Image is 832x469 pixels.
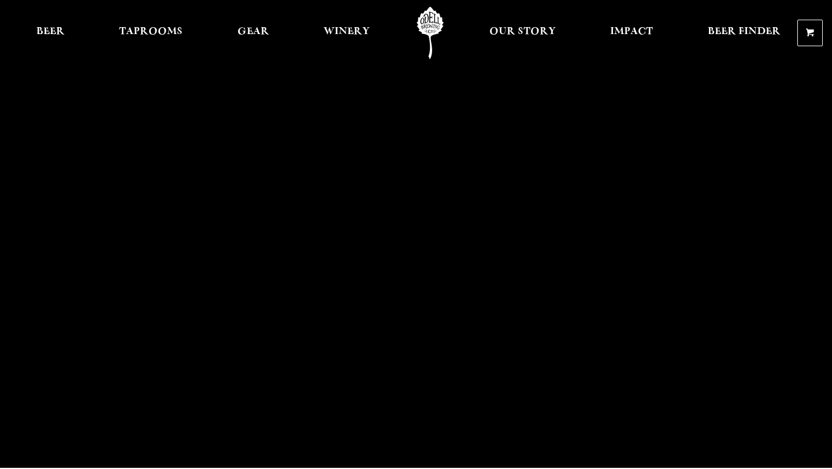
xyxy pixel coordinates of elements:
[482,7,563,59] a: Our Story
[29,7,72,59] a: Beer
[610,27,653,36] span: Impact
[237,27,269,36] span: Gear
[119,27,183,36] span: Taprooms
[708,27,781,36] span: Beer Finder
[700,7,788,59] a: Beer Finder
[230,7,277,59] a: Gear
[36,27,65,36] span: Beer
[408,7,452,59] a: Odell Home
[112,7,190,59] a: Taprooms
[316,7,377,59] a: Winery
[324,27,370,36] span: Winery
[603,7,660,59] a: Impact
[489,27,556,36] span: Our Story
